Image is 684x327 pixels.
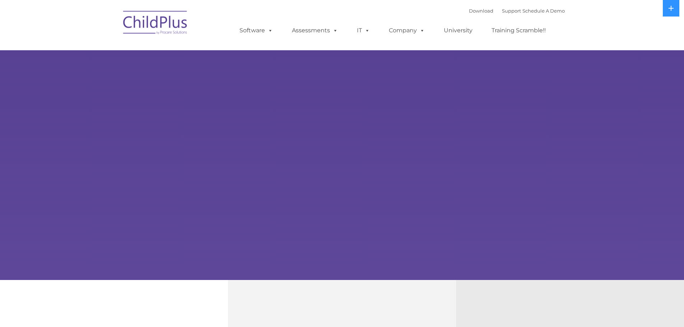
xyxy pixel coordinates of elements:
[120,6,191,42] img: ChildPlus by Procare Solutions
[382,23,432,38] a: Company
[437,23,480,38] a: University
[484,23,553,38] a: Training Scramble!!
[469,8,493,14] a: Download
[350,23,377,38] a: IT
[502,8,521,14] a: Support
[469,8,565,14] font: |
[285,23,345,38] a: Assessments
[232,23,280,38] a: Software
[522,8,565,14] a: Schedule A Demo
